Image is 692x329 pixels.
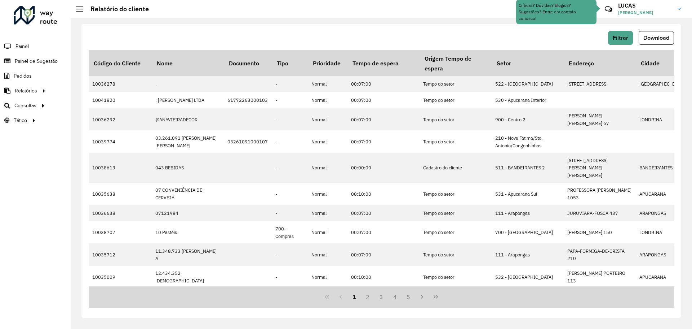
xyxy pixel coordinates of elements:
[639,229,662,235] font: LONDRINA
[415,290,429,304] button: Próxima página
[157,60,173,67] font: Nome
[374,290,388,304] button: 3
[311,191,327,197] font: Normal
[425,55,471,72] font: Origem Tempo de espera
[639,31,674,45] button: Download
[351,191,371,197] font: 00:10:00
[361,290,374,304] button: 2
[155,210,178,216] font: 07121984
[380,293,383,300] font: 3
[567,210,618,216] font: JURUVIARA-FOSCA 437
[311,97,327,103] font: Normal
[639,274,666,280] font: APUCARANA
[92,117,115,123] font: 10036292
[567,157,608,179] font: [STREET_ADDRESS][PERSON_NAME][PERSON_NAME]
[15,88,37,94] font: Relatórios
[92,191,115,197] font: 10035638
[275,252,277,258] font: -
[94,60,141,67] font: Código do Cliente
[155,229,177,235] font: 10 Pastéis
[429,290,443,304] button: Última página
[155,248,217,262] font: 11.348.733 [PERSON_NAME] A
[352,60,399,67] font: Tempo de espera
[423,210,454,216] font: Tempo do setor
[639,252,666,258] font: ARAPONGAS
[15,44,29,49] font: Painel
[423,117,454,123] font: Tempo do setor
[347,290,361,304] button: 1
[639,210,666,216] font: ARAPONGAS
[311,81,327,87] font: Normal
[567,81,608,87] font: [STREET_ADDRESS]
[608,31,633,45] button: Filtrar
[351,252,371,258] font: 00:07:00
[639,165,673,171] font: BANDEIRANTES
[227,139,268,145] font: 03261091000107
[643,35,669,41] font: Download
[14,73,32,79] font: Pedidos
[495,81,553,87] font: 522 - [GEOGRAPHIC_DATA]
[423,274,454,280] font: Tempo do setor
[311,165,327,171] font: Normal
[495,210,530,216] font: 111 - Arapongas
[351,229,371,235] font: 00:07:00
[311,274,327,280] font: Normal
[423,229,454,235] font: Tempo do setor
[92,97,115,103] font: 10041820
[495,117,525,123] font: 900 - Centro 2
[351,274,371,280] font: 00:10:00
[155,270,204,284] font: 12.434.352 [DEMOGRAPHIC_DATA]
[495,165,545,171] font: 511 - BANDEIRANTES 2
[567,113,609,126] font: [PERSON_NAME] [PERSON_NAME] 67
[92,274,115,280] font: 10035009
[352,293,356,300] font: 1
[275,97,277,103] font: -
[639,191,666,197] font: APUCARANA
[155,135,217,149] font: 03.261.091 [PERSON_NAME] [PERSON_NAME]
[311,117,327,123] font: Normal
[275,139,277,145] font: -
[275,274,277,280] font: -
[92,210,115,216] font: 10036638
[366,293,369,300] font: 2
[351,165,371,171] font: 00:00:00
[495,252,530,258] font: 111 - Arapongas
[92,81,115,87] font: 10036278
[275,191,277,197] font: -
[311,252,327,258] font: Normal
[639,117,662,123] font: LONDRINA
[567,270,625,284] font: [PERSON_NAME] PORTEIRO 113
[618,2,636,9] font: LUCAS
[567,248,625,262] font: PAPA-FORMIGA-DE-CRISTA 210
[423,165,462,171] font: Cadastro do cliente
[275,165,277,171] font: -
[351,97,371,103] font: 00:07:00
[388,290,402,304] button: 4
[495,274,553,280] font: 532 - [GEOGRAPHIC_DATA]
[423,191,454,197] font: Tempo do setor
[495,191,537,197] font: 531 - Apucarana Sul
[15,59,58,64] font: Painel de Sugestão
[92,252,115,258] font: 10035712
[155,97,204,103] font: : [PERSON_NAME] LTDA
[155,187,202,201] font: 07 CONVENIÊNCIA DE CERVEJA
[14,118,27,123] font: Tático
[311,210,327,216] font: Normal
[351,139,371,145] font: 00:07:00
[229,60,259,67] font: Documento
[601,1,616,17] a: Contato Rápido
[311,139,327,145] font: Normal
[641,60,660,67] font: Cidade
[227,97,268,103] font: 61772263000103
[275,210,277,216] font: -
[497,60,511,67] font: Setor
[155,165,184,171] font: 043 BEBIDAS
[351,81,371,87] font: 00:07:00
[92,139,115,145] font: 10039774
[495,135,542,149] font: 210 - Nova Fátima/Sto. Antonio/Congonhinhas
[92,165,115,171] font: 10038613
[311,229,327,235] font: Normal
[275,117,277,123] font: -
[407,293,410,300] font: 5
[567,229,612,235] font: [PERSON_NAME] 150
